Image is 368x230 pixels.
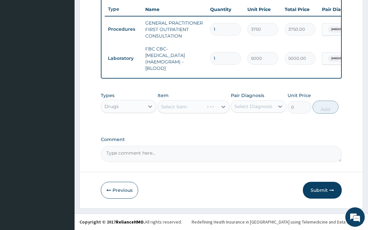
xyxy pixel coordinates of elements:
a: RelianceHMO [116,219,144,225]
th: Name [142,3,207,16]
td: Procedures [105,23,142,35]
span: [MEDICAL_DATA] [328,26,359,33]
button: Previous [101,182,138,199]
div: Select Diagnosis [234,103,272,110]
td: GENERAL PRACTITIONER FIRST OUTPATIENT CONSULTATION [142,16,207,42]
button: Submit [303,182,342,199]
img: d_794563401_company_1708531726252_794563401 [12,32,26,49]
label: Pair Diagnosis [231,92,264,99]
div: Drugs [104,103,119,110]
td: Laboratory [105,52,142,64]
span: [MEDICAL_DATA] [328,55,359,62]
label: Item [158,92,169,99]
footer: All rights reserved. [75,214,368,230]
button: Add [313,101,338,114]
td: FBC CBC-[MEDICAL_DATA] (HAEMOGRAM) - [BLOOD] [142,42,207,75]
th: Unit Price [244,3,281,16]
label: Comment [101,137,341,142]
label: Unit Price [288,92,311,99]
div: Minimize live chat window [106,3,122,19]
div: Redefining Heath Insurance in [GEOGRAPHIC_DATA] using Telemedicine and Data Science! [192,219,363,225]
label: Types [101,93,114,98]
th: Quantity [207,3,244,16]
textarea: Type your message and hit 'Enter' [3,158,124,180]
div: Chat with us now [34,36,109,45]
strong: Copyright © 2017 . [79,219,145,225]
th: Type [105,3,142,15]
span: We're online! [38,72,89,137]
th: Total Price [281,3,319,16]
